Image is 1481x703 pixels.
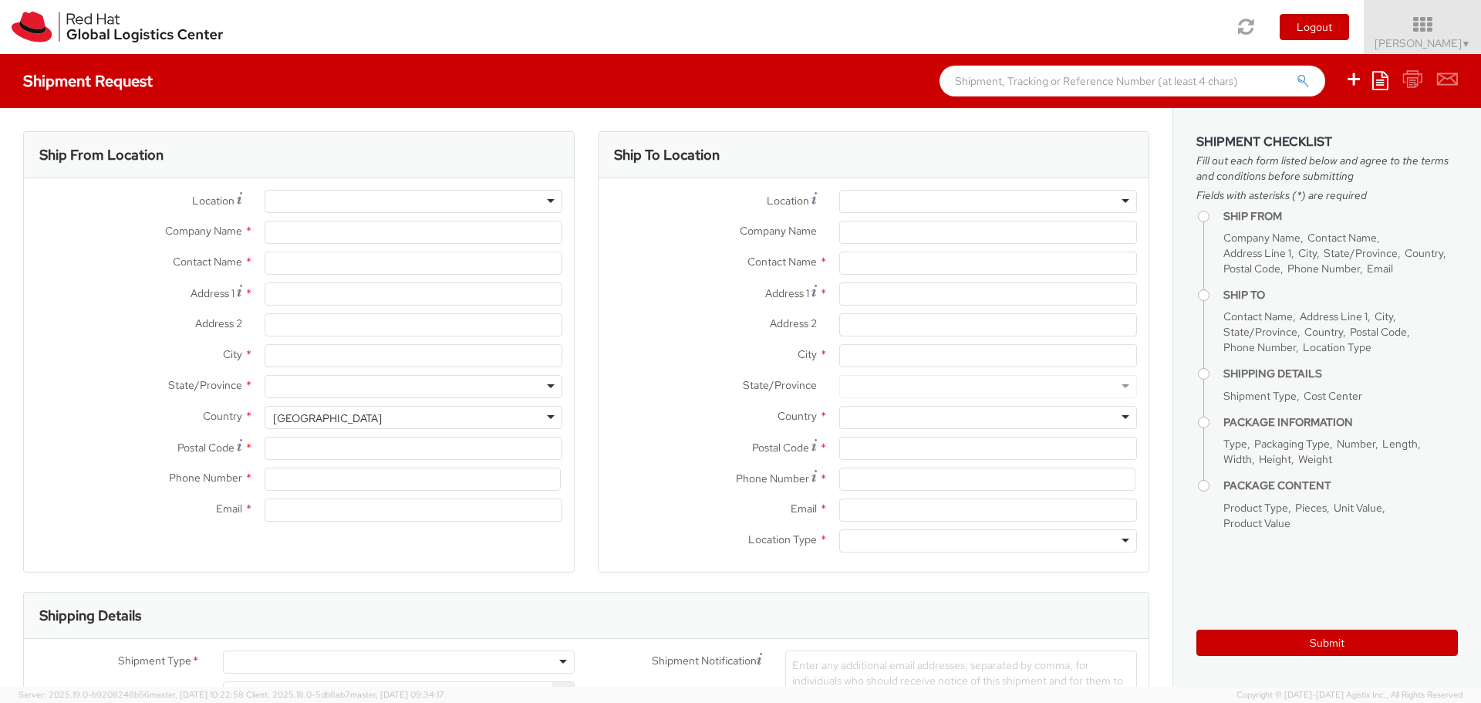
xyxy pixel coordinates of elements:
h4: Ship From [1223,211,1458,222]
span: State/Province [1223,325,1297,339]
span: Country [1405,246,1443,260]
span: City [798,347,817,361]
span: Email [791,502,817,515]
span: Number [1337,437,1375,451]
h3: Ship To Location [614,147,720,163]
img: rh-logistics-00dfa346123c4ec078e1.svg [12,12,223,42]
input: Shipment, Tracking or Reference Number (at least 4 chars) [940,66,1325,96]
span: Length [1382,437,1418,451]
h4: Ship To [1223,289,1458,301]
h3: Shipping Details [39,608,141,624]
span: Contact Name [1307,231,1377,245]
span: Address 2 [770,316,817,330]
span: Product Type [1223,501,1288,515]
span: Company Name [1223,231,1301,245]
span: Address 1 [765,286,809,300]
span: State/Province [168,378,242,392]
button: Logout [1280,14,1349,40]
span: City [223,347,242,361]
span: master, [DATE] 10:22:58 [150,689,244,700]
h3: Ship From Location [39,147,164,163]
span: ▼ [1462,38,1471,50]
span: Country [1304,325,1343,339]
span: Postal Code [1223,262,1280,275]
span: Fields with asterisks (*) are required [1196,188,1458,203]
span: Location Type [748,532,817,546]
span: Phone Number [736,471,809,485]
span: Type [1223,437,1247,451]
span: Address Line 1 [1300,309,1368,323]
span: State/Province [743,378,817,392]
span: Address 1 [191,286,234,300]
span: Height [1259,452,1291,466]
span: Unit Value [1334,501,1382,515]
h4: Package Information [1223,417,1458,428]
span: Location [767,194,809,208]
div: [GEOGRAPHIC_DATA] [273,411,382,426]
span: Shipment Type [1223,389,1297,403]
h4: Package Content [1223,480,1458,492]
span: Postal Code [752,441,809,455]
span: Email [1367,262,1393,275]
span: Contact Name [1223,309,1293,323]
span: Email [216,502,242,515]
span: Product Value [1223,516,1290,530]
span: Contact Name [747,255,817,269]
span: Weight [1298,452,1332,466]
span: master, [DATE] 09:34:17 [350,689,444,700]
span: Location [192,194,234,208]
span: Server: 2025.19.0-b9208248b56 [19,689,244,700]
span: Copyright © [DATE]-[DATE] Agistix Inc., All Rights Reserved [1236,689,1462,701]
span: Pieces [1295,501,1327,515]
span: Width [1223,452,1252,466]
span: [PERSON_NAME] [1375,36,1471,50]
span: City [1375,309,1393,323]
span: Phone Number [1287,262,1360,275]
span: Postal Code [1350,325,1407,339]
span: Location Type [1303,340,1371,354]
span: Client: 2025.18.0-5db8ab7 [246,689,444,700]
span: City [1298,246,1317,260]
span: Fill out each form listed below and agree to the terms and conditions before submitting [1196,153,1458,184]
span: Country [778,409,817,423]
span: Company Name [165,224,242,238]
span: Company Name [740,224,817,238]
span: Shipment Type [118,653,191,671]
span: Phone Number [1223,340,1296,354]
span: Cost Center [1304,389,1362,403]
span: Address 2 [195,316,242,330]
h4: Shipment Request [23,73,153,90]
span: Phone Number [169,471,242,485]
span: State/Province [1324,246,1398,260]
h3: Shipment Checklist [1196,135,1458,149]
button: Submit [1196,630,1458,656]
span: Contact Name [173,255,242,269]
h4: Shipping Details [1223,368,1458,380]
span: Address Line 1 [1223,246,1291,260]
span: Packaging Type [1254,437,1330,451]
span: Country [203,409,242,423]
span: Shipment Notification [652,653,757,669]
span: Postal Code [177,441,234,455]
span: Cost Center [133,684,191,701]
